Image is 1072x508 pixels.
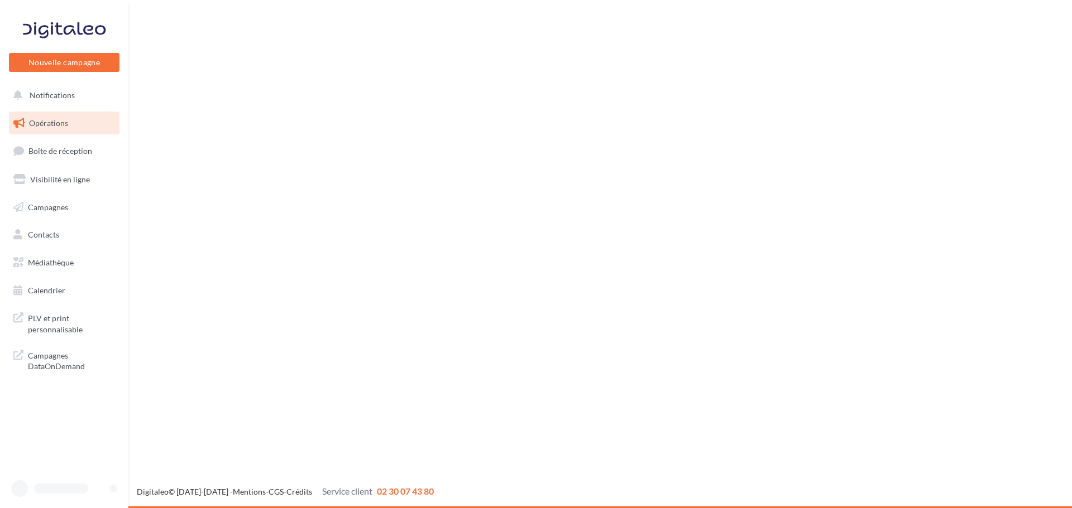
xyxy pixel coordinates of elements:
[233,487,266,496] a: Mentions
[137,487,434,496] span: © [DATE]-[DATE] - - -
[286,487,312,496] a: Crédits
[7,223,122,246] a: Contacts
[30,90,75,100] span: Notifications
[9,53,119,72] button: Nouvelle campagne
[137,487,169,496] a: Digitaleo
[7,168,122,191] a: Visibilité en ligne
[7,279,122,302] a: Calendrier
[29,118,68,128] span: Opérations
[7,196,122,219] a: Campagnes
[28,311,115,335] span: PLV et print personnalisable
[28,286,65,295] span: Calendrier
[7,343,122,376] a: Campagnes DataOnDemand
[7,306,122,339] a: PLV et print personnalisable
[269,487,284,496] a: CGS
[28,146,92,156] span: Boîte de réception
[28,348,115,372] span: Campagnes DataOnDemand
[28,202,68,211] span: Campagnes
[28,258,74,267] span: Médiathèque
[7,251,122,274] a: Médiathèque
[322,486,372,496] span: Service client
[28,230,59,239] span: Contacts
[30,175,90,184] span: Visibilité en ligne
[7,139,122,163] a: Boîte de réception
[7,84,117,107] button: Notifications
[377,486,434,496] span: 02 30 07 43 80
[7,112,122,135] a: Opérations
